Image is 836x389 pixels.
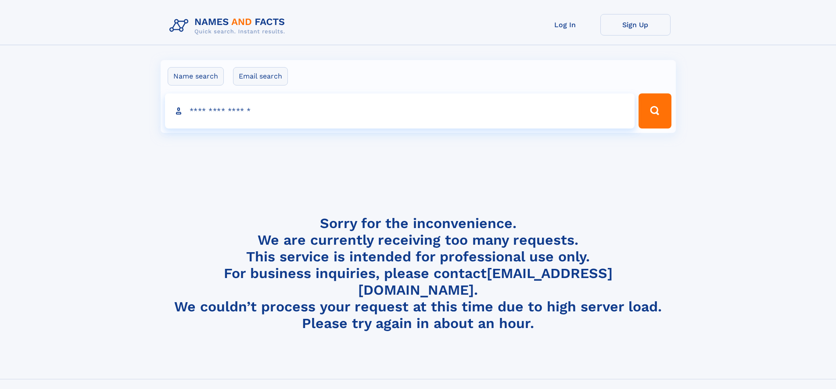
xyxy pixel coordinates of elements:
[358,265,613,298] a: [EMAIL_ADDRESS][DOMAIN_NAME]
[233,67,288,86] label: Email search
[166,14,292,38] img: Logo Names and Facts
[530,14,600,36] a: Log In
[165,93,635,128] input: search input
[600,14,671,36] a: Sign Up
[168,67,224,86] label: Name search
[639,93,671,128] button: Search Button
[166,215,671,332] h4: Sorry for the inconvenience. We are currently receiving too many requests. This service is intend...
